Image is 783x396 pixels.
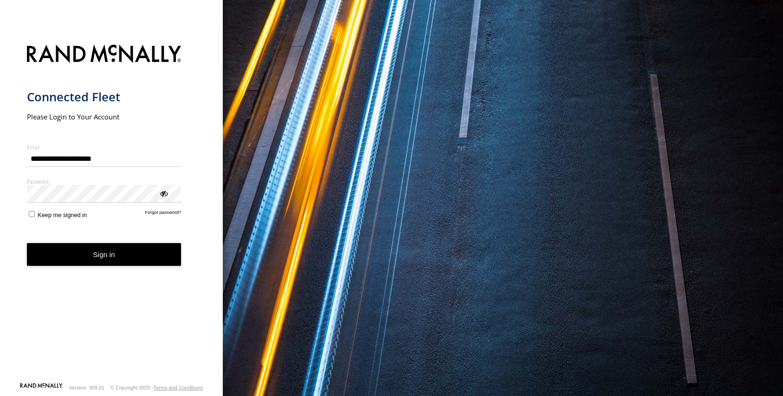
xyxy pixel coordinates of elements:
a: Terms and Conditions [154,385,203,390]
span: Keep me signed in [38,211,87,218]
label: Email [27,144,181,151]
div: Version: 309.01 [69,385,104,390]
input: Keep me signed in [29,211,35,217]
a: Forgot password? [145,210,181,218]
h2: Please Login to Your Account [27,112,181,121]
div: ViewPassword [159,188,168,198]
h1: Connected Fleet [27,89,181,105]
img: Rand McNally [27,43,181,66]
a: Visit our Website [20,383,63,392]
div: © Copyright 2025 - [110,385,203,390]
form: main [27,39,196,382]
button: Sign in [27,243,181,266]
label: Password [27,178,181,185]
